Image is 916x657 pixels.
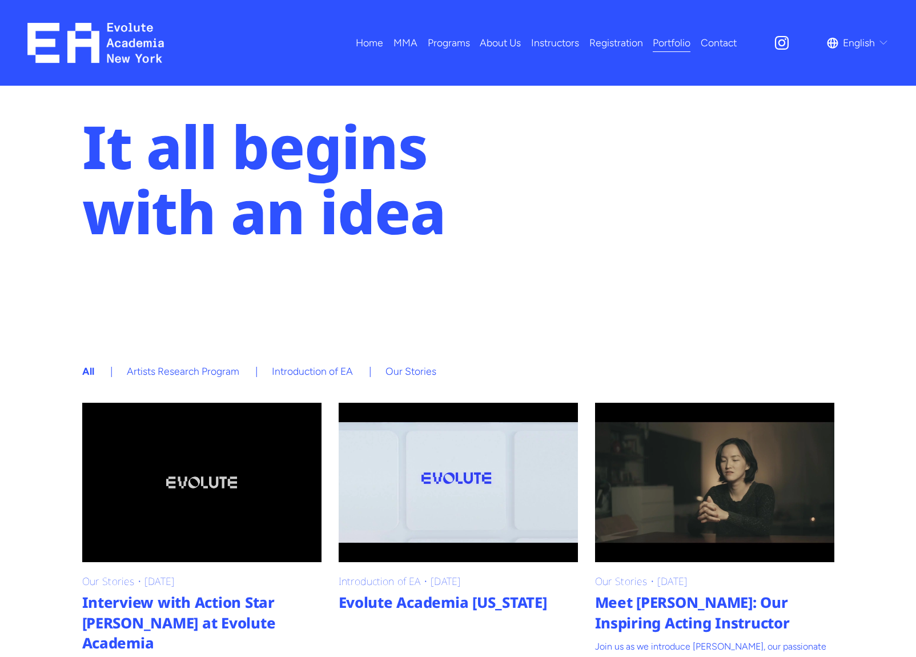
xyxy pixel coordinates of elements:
a: All [82,365,94,377]
span: | [255,365,258,377]
div: • [DATE] [339,576,578,587]
a: Meet [PERSON_NAME]: Our Inspiring Acting Instructor [595,592,834,634]
div: • [DATE] [595,576,834,587]
span: It all begins with an idea [82,106,446,251]
a: Home [356,33,383,53]
span: Programs [428,34,470,52]
a: Portfolio [653,33,690,53]
img: EA [27,23,164,63]
a: Evolute Academia New York [339,403,578,562]
a: Our Stories [82,574,135,588]
a: Introduction of EA [272,365,353,377]
div: language picker [827,33,889,53]
a: folder dropdown [393,33,417,53]
a: Contact [701,33,737,53]
a: folder dropdown [428,33,470,53]
a: About Us [480,33,521,53]
a: Our Stories [595,574,648,588]
a: Interview with Action Star [PERSON_NAME] at Evolute Academia [82,592,322,654]
span: MMA [393,34,417,52]
a: Instructors [531,33,579,53]
span: English [843,34,875,52]
a: Our Stories [385,365,436,377]
a: Instagram [773,34,790,51]
a: Registration [589,33,643,53]
a: Meet Claire Hsu: Our Inspiring Acting Instructor [595,403,834,562]
div: • [DATE] [82,576,322,587]
nav: categories [82,331,834,411]
a: Introduction of EA [339,574,421,588]
a: Evolute Academia [US_STATE] [339,592,578,613]
a: Interview with Action Star Joe Suba at Evolute Academia [82,403,322,562]
span: | [110,365,113,377]
a: Artists Research Program [127,365,239,377]
span: | [369,365,372,377]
